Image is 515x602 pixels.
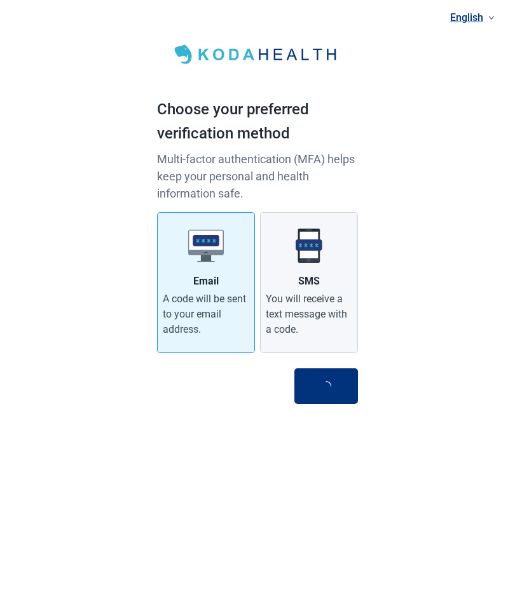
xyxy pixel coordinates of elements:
main: Main content [157,15,358,429]
p: Multi-factor authentication (MFA) helps keep your personal and health information safe. [157,150,358,202]
h1: Choose your preferred verification method [157,98,358,150]
a: Current language: English [445,7,500,28]
img: Koda Health [167,41,348,69]
span: down [488,15,495,21]
div: SMS [298,274,320,289]
span: loading [320,380,333,392]
div: A code will be sent to your email address. [163,291,249,337]
div: You will receive a text message with a code. [266,291,352,337]
div: Email [193,274,219,289]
